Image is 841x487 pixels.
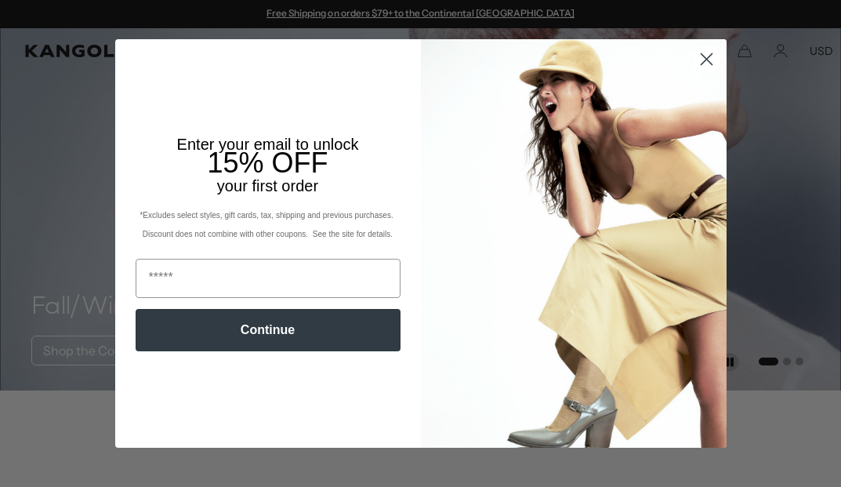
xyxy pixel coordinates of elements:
button: Close dialog [693,45,720,73]
span: *Excludes select styles, gift cards, tax, shipping and previous purchases. Discount does not comb... [140,211,395,238]
span: 15% OFF [207,147,328,179]
span: your first order [217,177,318,194]
button: Continue [136,309,401,351]
input: Email [136,259,401,298]
span: Enter your email to unlock [177,136,359,153]
img: 93be19ad-e773-4382-80b9-c9d740c9197f.jpeg [421,39,727,447]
